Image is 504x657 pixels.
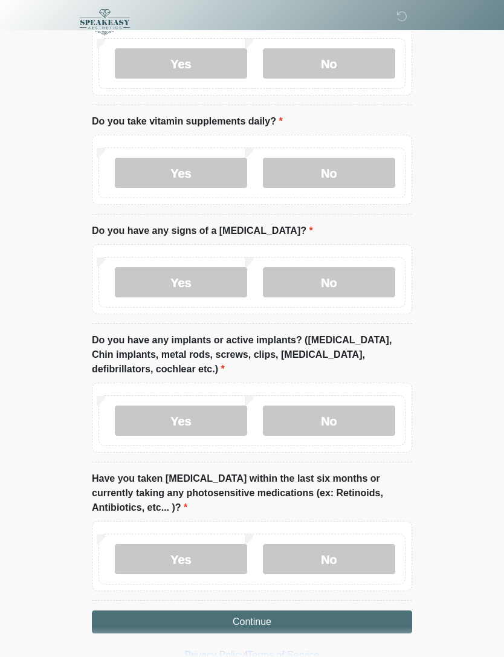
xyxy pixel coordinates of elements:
[115,544,247,574] label: Yes
[115,48,247,79] label: Yes
[92,224,313,238] label: Do you have any signs of a [MEDICAL_DATA]?
[92,610,412,633] button: Continue
[92,333,412,377] label: Do you have any implants or active implants? ([MEDICAL_DATA], Chin implants, metal rods, screws, ...
[263,406,395,436] label: No
[92,471,412,515] label: Have you taken [MEDICAL_DATA] within the last six months or currently taking any photosensitive m...
[263,48,395,79] label: No
[115,158,247,188] label: Yes
[92,114,283,129] label: Do you take vitamin supplements daily?
[115,267,247,297] label: Yes
[263,158,395,188] label: No
[80,9,130,36] img: Speakeasy Aesthetics GFE Logo
[263,267,395,297] label: No
[115,406,247,436] label: Yes
[263,544,395,574] label: No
